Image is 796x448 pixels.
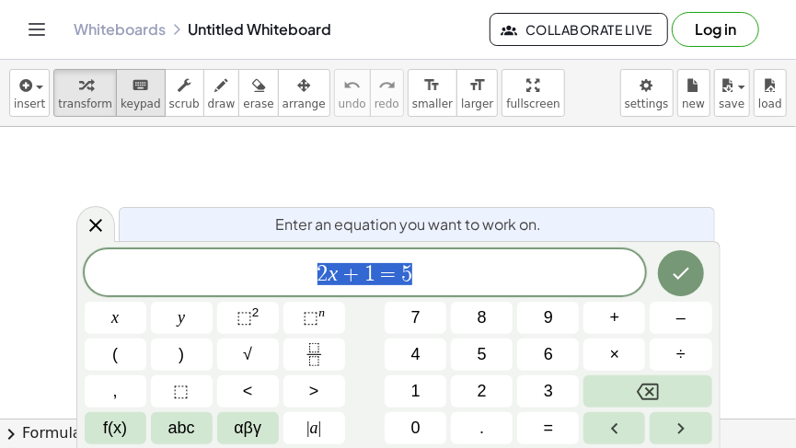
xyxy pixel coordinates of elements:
[217,375,279,408] button: Less than
[411,342,421,367] span: 4
[385,412,446,444] button: 0
[583,375,711,408] button: Backspace
[243,342,252,367] span: √
[468,75,486,97] i: format_size
[478,379,487,404] span: 2
[658,250,704,296] button: Done
[583,412,645,444] button: Left arrow
[283,412,345,444] button: Absolute value
[378,75,396,97] i: redo
[451,339,513,371] button: 5
[672,12,759,47] button: Log in
[318,305,325,319] sup: n
[165,69,204,117] button: scrub
[408,69,457,117] button: format_sizesmaller
[451,412,513,444] button: .
[544,305,553,330] span: 9
[650,302,711,334] button: Minus
[610,342,620,367] span: ×
[411,379,421,404] span: 1
[9,69,50,117] button: insert
[411,416,421,441] span: 0
[238,69,278,117] button: erase
[208,98,236,110] span: draw
[283,302,345,334] button: Superscript
[544,416,554,441] span: =
[151,302,213,334] button: y
[179,342,184,367] span: )
[217,302,279,334] button: Squared
[650,412,711,444] button: Right arrow
[451,375,513,408] button: 2
[423,75,441,97] i: format_size
[121,98,161,110] span: keypad
[252,305,260,319] sup: 2
[168,416,195,441] span: abc
[506,98,560,110] span: fullscreen
[610,305,620,330] span: +
[178,305,185,330] span: y
[478,305,487,330] span: 8
[338,263,364,285] span: +
[714,69,750,117] button: save
[456,69,498,117] button: format_sizelarger
[132,75,149,97] i: keyboard
[385,375,446,408] button: 1
[283,98,326,110] span: arrange
[719,98,744,110] span: save
[243,98,273,110] span: erase
[451,302,513,334] button: 8
[517,375,579,408] button: 3
[385,339,446,371] button: 4
[677,69,710,117] button: new
[412,98,453,110] span: smaller
[217,339,279,371] button: Square root
[58,98,112,110] span: transform
[329,261,339,285] var: x
[151,375,213,408] button: Placeholder
[461,98,493,110] span: larger
[85,412,146,444] button: Functions
[343,75,361,97] i: undo
[478,342,487,367] span: 5
[682,98,705,110] span: new
[758,98,782,110] span: load
[490,13,668,46] button: Collaborate Live
[334,69,371,117] button: undoundo
[544,342,553,367] span: 6
[517,302,579,334] button: 9
[583,339,645,371] button: Times
[650,339,711,371] button: Divide
[517,339,579,371] button: 6
[505,21,652,38] span: Collaborate Live
[318,419,322,437] span: |
[411,305,421,330] span: 7
[234,416,261,441] span: αβγ
[625,98,669,110] span: settings
[85,302,146,334] button: x
[217,412,279,444] button: Greek alphabet
[544,379,553,404] span: 3
[620,69,674,117] button: settings
[111,305,119,330] span: x
[502,69,564,117] button: fullscreen
[676,342,686,367] span: ÷
[339,98,366,110] span: undo
[309,379,319,404] span: >
[306,416,321,441] span: a
[243,379,253,404] span: <
[113,379,118,404] span: ,
[370,69,404,117] button: redoredo
[317,263,329,285] span: 2
[203,69,240,117] button: draw
[283,339,345,371] button: Fraction
[375,98,399,110] span: redo
[385,302,446,334] button: 7
[151,412,213,444] button: Alphabet
[401,263,412,285] span: 5
[364,263,375,285] span: 1
[53,69,117,117] button: transform
[14,98,45,110] span: insert
[169,98,200,110] span: scrub
[375,263,402,285] span: =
